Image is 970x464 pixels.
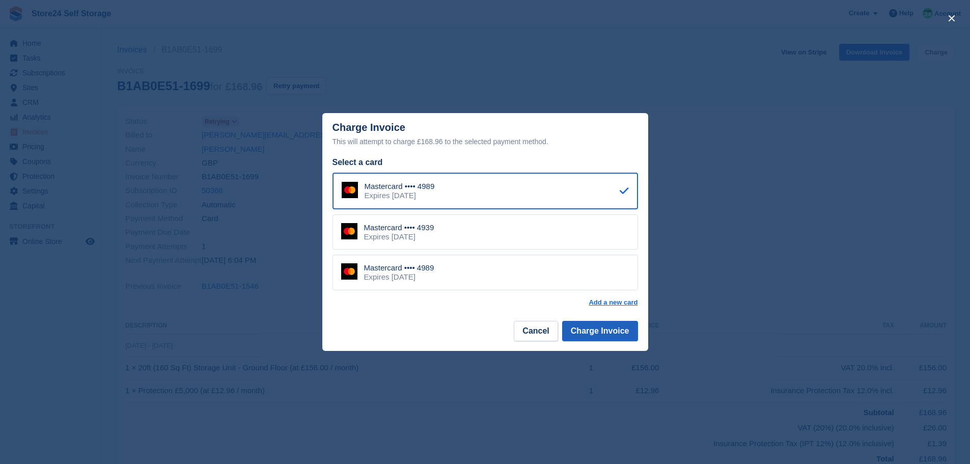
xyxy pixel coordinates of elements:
[562,321,638,341] button: Charge Invoice
[341,263,357,280] img: Mastercard Logo
[341,223,357,239] img: Mastercard Logo
[364,223,434,232] div: Mastercard •••• 4939
[364,232,434,241] div: Expires [DATE]
[332,156,638,169] div: Select a card
[589,298,638,307] a: Add a new card
[364,272,434,282] div: Expires [DATE]
[365,191,435,200] div: Expires [DATE]
[364,263,434,272] div: Mastercard •••• 4989
[342,182,358,198] img: Mastercard Logo
[514,321,558,341] button: Cancel
[332,122,638,148] div: Charge Invoice
[944,10,960,26] button: close
[365,182,435,191] div: Mastercard •••• 4989
[332,135,638,148] div: This will attempt to charge £168.96 to the selected payment method.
